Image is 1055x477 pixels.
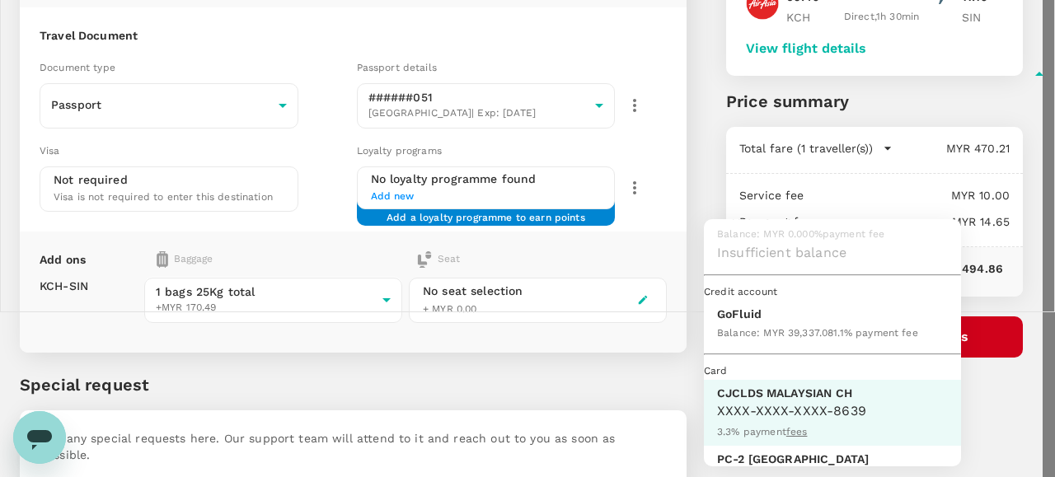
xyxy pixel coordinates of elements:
span: Balance : MYR 39,337.08 [717,327,833,339]
p: GoFluid [717,306,918,322]
span: 3.3 % payment [717,426,807,437]
p: PC-2 [GEOGRAPHIC_DATA] [717,451,869,467]
span: XXXX-XXXX-XXXX-8639 [717,403,866,419]
span: 1.1 % payment fee [833,327,917,339]
span: Card [704,365,728,376]
u: fees [786,426,808,437]
p: CJCLDS MALAYSIAN CH [717,385,866,401]
span: Credit account [704,286,777,297]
